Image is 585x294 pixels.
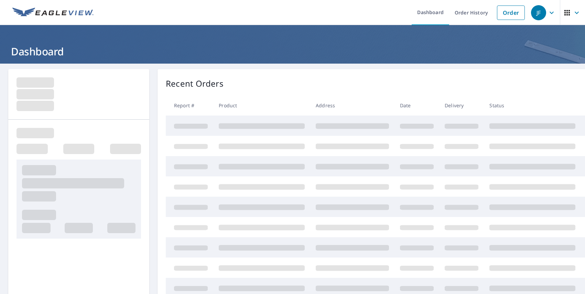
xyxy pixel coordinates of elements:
[12,8,94,18] img: EV Logo
[531,5,546,20] div: JF
[439,95,484,116] th: Delivery
[497,6,525,20] a: Order
[213,95,310,116] th: Product
[484,95,581,116] th: Status
[310,95,394,116] th: Address
[394,95,439,116] th: Date
[166,95,213,116] th: Report #
[166,77,224,90] p: Recent Orders
[8,44,577,58] h1: Dashboard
